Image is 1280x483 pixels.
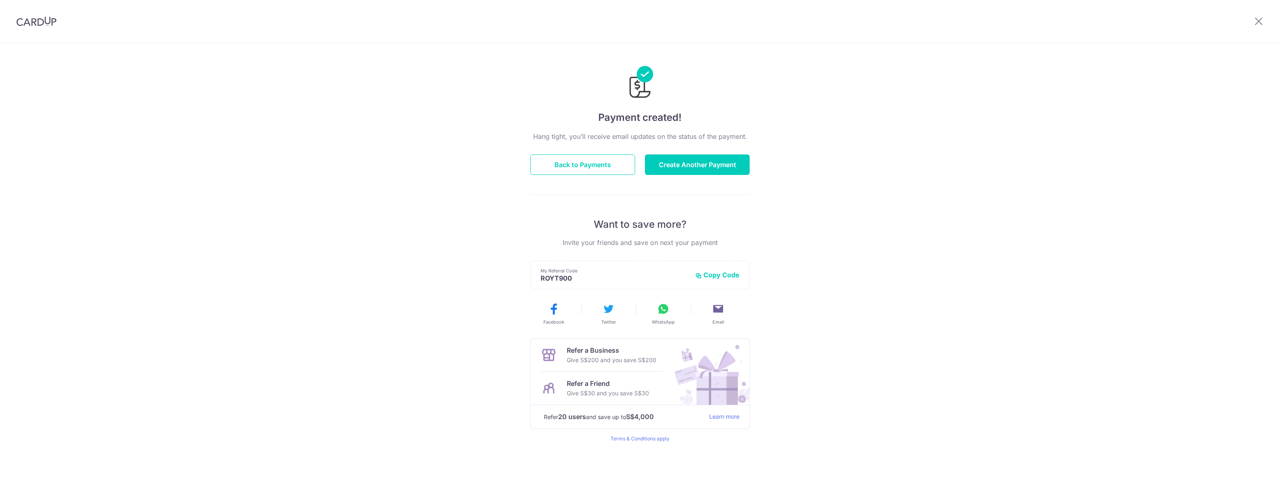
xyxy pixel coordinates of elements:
button: Twitter [584,302,633,325]
p: Refer a Friend [567,379,649,388]
p: My Referral Code [541,268,689,274]
a: Terms & Conditions apply [611,435,669,442]
span: Facebook [543,319,564,325]
p: Want to save more? [530,218,750,231]
span: Twitter [601,319,616,325]
p: Give S$30 and you save S$30 [567,388,649,398]
button: Create Another Payment [645,154,750,175]
img: CardUp [16,16,56,26]
button: Back to Payments [530,154,635,175]
p: Give S$200 and you save S$200 [567,355,656,365]
strong: 20 users [558,412,586,422]
p: ROYT900 [541,274,689,282]
img: Payments [627,66,653,100]
button: WhatsApp [639,302,687,325]
button: Email [694,302,742,325]
a: Learn more [709,412,739,422]
span: Email [712,319,724,325]
p: Hang tight, you’ll receive email updates on the status of the payment. [530,132,750,141]
strong: S$4,000 [626,412,654,422]
p: Invite your friends and save on next your payment [530,238,750,247]
button: Copy Code [695,271,739,279]
img: Refer [667,339,749,405]
p: Refer and save up to [544,412,703,422]
button: Facebook [530,302,578,325]
p: Refer a Business [567,345,656,355]
span: WhatsApp [652,319,675,325]
h4: Payment created! [530,110,750,125]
